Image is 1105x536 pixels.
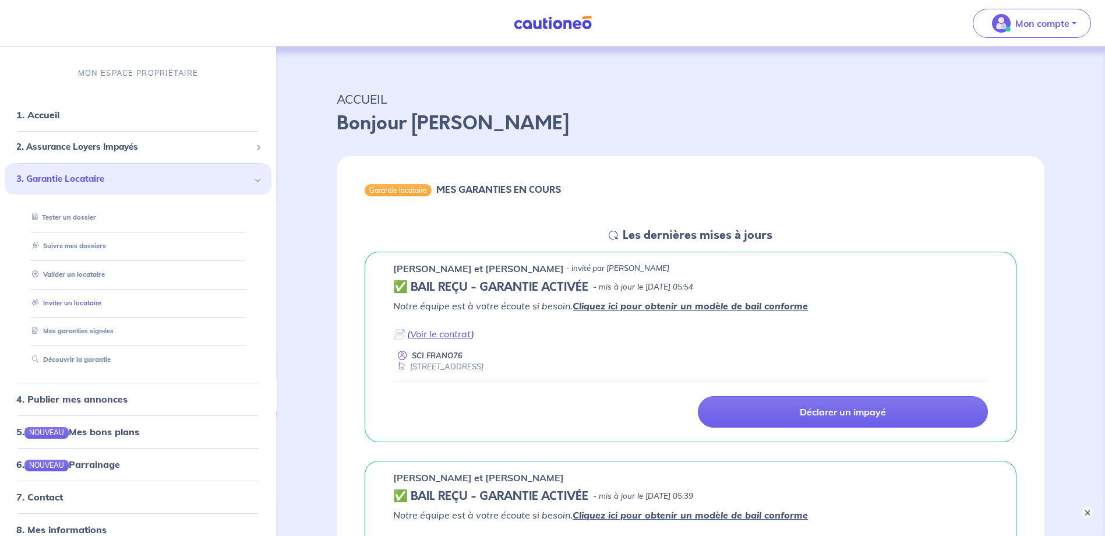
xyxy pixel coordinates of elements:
[19,208,257,227] div: Tester un dossier
[393,280,988,294] div: state: CONTRACT-VALIDATED, Context: IN-LANDLORD,IS-GL-CAUTION-IN-LANDLORD
[365,184,432,196] div: Garantie locataire
[27,213,96,221] a: Tester un dossier
[16,459,120,470] a: 6.NOUVEAUParrainage
[19,350,257,369] div: Découvrir la garantie
[5,103,271,126] div: 1. Accueil
[337,110,1044,137] p: Bonjour [PERSON_NAME]
[1015,16,1069,30] p: Mon compte
[566,263,669,274] p: - invité par [PERSON_NAME]
[337,89,1044,110] p: ACCUEIL
[16,393,128,405] a: 4. Publier mes annonces
[593,281,693,293] p: - mis à jour le [DATE] 05:54
[509,16,596,30] img: Cautioneo
[5,387,271,411] div: 4. Publier mes annonces
[16,140,251,154] span: 2. Assurance Loyers Impayés
[973,9,1091,38] button: illu_account_valid_menu.svgMon compte
[19,322,257,341] div: Mes garanties signées
[623,228,772,242] h5: Les dernières mises à jours
[5,420,271,443] div: 5.NOUVEAUMes bons plans
[27,299,101,307] a: Inviter un locataire
[16,172,251,186] span: 3. Garantie Locataire
[5,136,271,158] div: 2. Assurance Loyers Impayés
[393,280,588,294] h5: ✅ BAIL REÇU - GARANTIE ACTIVÉE
[19,237,257,256] div: Suivre mes dossiers
[27,242,106,250] a: Suivre mes dossiers
[573,300,808,312] a: Cliquez ici pour obtenir un modèle de bail conforme
[410,328,471,340] a: Voir le contrat
[412,350,463,361] p: SCI FRANO76
[436,184,561,195] h6: MES GARANTIES EN COURS
[698,396,988,428] a: Déclarer un impayé
[1082,507,1093,519] button: ×
[393,262,564,276] p: [PERSON_NAME] et [PERSON_NAME]
[393,328,474,340] em: 📄 ( )
[19,265,257,284] div: Valider un locataire
[5,453,271,476] div: 6.NOUVEAUParrainage
[27,270,105,278] a: Valider un locataire
[800,406,886,418] p: Déclarer un impayé
[78,68,198,79] p: MON ESPACE PROPRIÉTAIRE
[992,14,1011,33] img: illu_account_valid_menu.svg
[16,109,59,121] a: 1. Accueil
[5,163,271,195] div: 3. Garantie Locataire
[393,471,564,485] p: [PERSON_NAME] et [PERSON_NAME]
[27,355,111,364] a: Découvrir la garantie
[393,300,808,312] em: Notre équipe est à votre écoute si besoin.
[5,485,271,509] div: 7. Contact
[16,426,139,438] a: 5.NOUVEAUMes bons plans
[27,327,114,335] a: Mes garanties signées
[19,294,257,313] div: Inviter un locataire
[393,361,483,372] div: [STREET_ADDRESS]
